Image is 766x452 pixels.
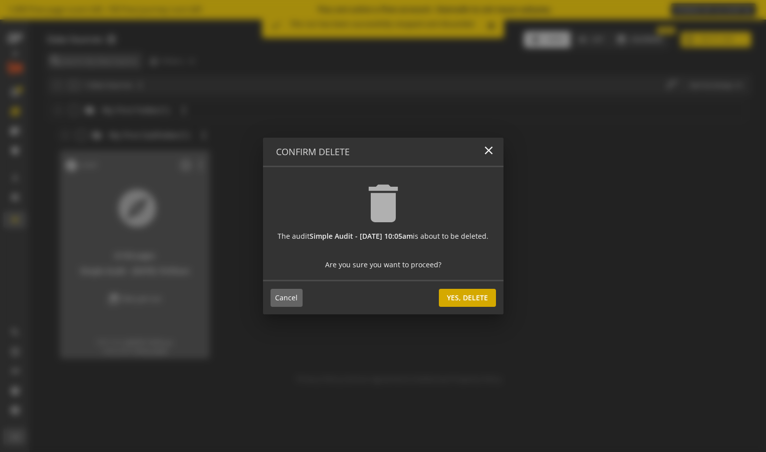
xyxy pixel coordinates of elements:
h5: The audit is about to be deleted. [278,232,488,240]
button: Cancel [271,289,303,307]
h4: Confirm Delete [276,147,350,157]
strong: Simple Audit - [DATE] 10:05am [310,231,413,241]
span: Cancel [275,289,298,307]
mat-icon: close [482,144,495,157]
button: Yes, Delete [439,289,496,307]
span: Are you sure you want to proceed? [325,260,441,270]
span: Yes, Delete [447,289,488,307]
